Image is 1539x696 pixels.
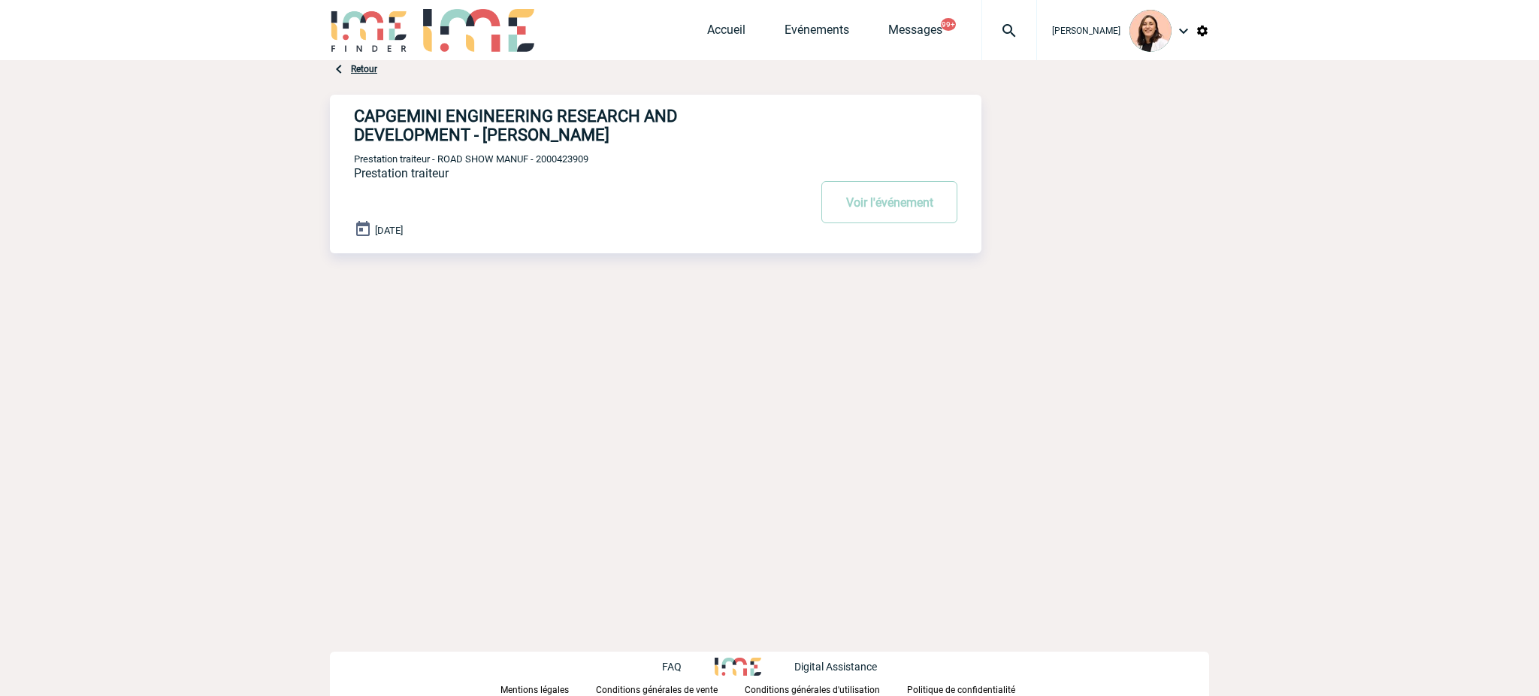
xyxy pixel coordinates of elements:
a: FAQ [662,658,715,673]
button: Voir l'événement [821,181,957,223]
a: Accueil [707,23,745,44]
img: IME-Finder [330,9,408,52]
img: http://www.idealmeetingsevents.fr/ [715,658,761,676]
img: 129834-0.png [1129,10,1172,52]
span: Prestation traiteur [354,166,449,180]
h4: CAPGEMINI ENGINEERING RESEARCH AND DEVELOPMENT - [PERSON_NAME] [354,107,763,144]
p: Mentions légales [500,685,569,695]
a: Messages [888,23,942,44]
a: Politique de confidentialité [907,682,1039,696]
span: [PERSON_NAME] [1052,26,1120,36]
button: 99+ [941,18,956,31]
a: Retour [351,64,377,74]
a: Conditions générales d'utilisation [745,682,907,696]
a: Evénements [785,23,849,44]
p: Digital Assistance [794,661,877,673]
p: Politique de confidentialité [907,685,1015,695]
a: Conditions générales de vente [596,682,745,696]
p: Conditions générales de vente [596,685,718,695]
span: [DATE] [375,225,403,236]
p: Conditions générales d'utilisation [745,685,880,695]
a: Mentions légales [500,682,596,696]
p: FAQ [662,661,682,673]
span: Prestation traiteur - ROAD SHOW MANUF - 2000423909 [354,153,588,165]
